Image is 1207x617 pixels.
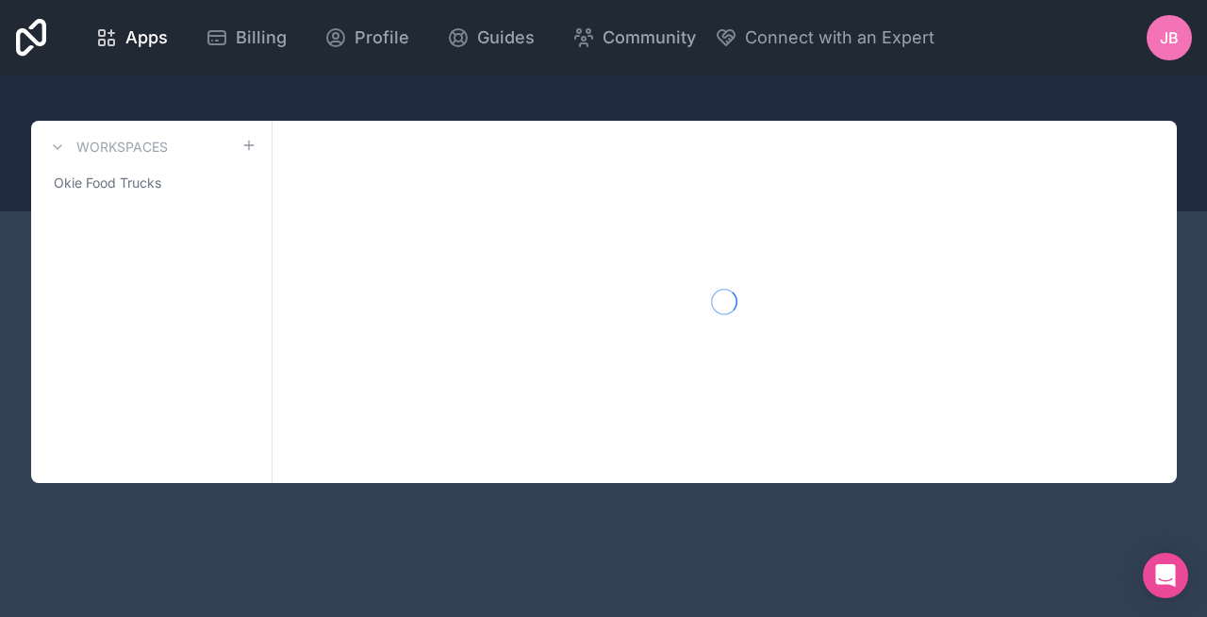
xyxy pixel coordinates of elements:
div: Open Intercom Messenger [1143,553,1188,598]
button: Connect with an Expert [715,25,934,51]
a: Apps [80,17,183,58]
span: Apps [125,25,168,51]
span: Connect with an Expert [745,25,934,51]
span: Billing [236,25,287,51]
a: Guides [432,17,550,58]
a: Okie Food Trucks [46,166,256,200]
a: Profile [309,17,424,58]
span: Okie Food Trucks [54,174,161,192]
h3: Workspaces [76,138,168,157]
a: Community [557,17,711,58]
a: Billing [190,17,302,58]
span: JB [1160,26,1179,49]
span: Community [603,25,696,51]
span: Profile [355,25,409,51]
a: Workspaces [46,136,168,158]
span: Guides [477,25,535,51]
